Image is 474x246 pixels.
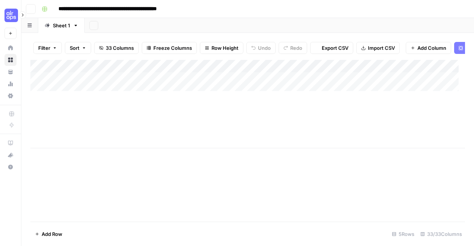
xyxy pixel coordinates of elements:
span: Export CSV [322,44,348,52]
button: Import CSV [356,42,400,54]
a: Usage [4,78,16,90]
span: Import CSV [368,44,395,52]
span: Add Column [417,44,446,52]
button: 33 Columns [94,42,139,54]
div: What's new? [5,149,16,161]
span: Row Height [211,44,238,52]
span: Sort [70,44,79,52]
button: Freeze Columns [142,42,197,54]
button: Sort [65,42,91,54]
div: 33/33 Columns [417,228,465,240]
button: Add Row [30,228,67,240]
span: Freeze Columns [153,44,192,52]
span: Add Row [42,230,62,238]
span: Undo [258,44,271,52]
button: What's new? [4,149,16,161]
button: Filter [33,42,62,54]
button: Workspace: Cohort 4 [4,6,16,25]
button: Export CSV [310,42,353,54]
a: Sheet 1 [38,18,85,33]
button: Redo [279,42,307,54]
span: 33 Columns [106,44,134,52]
div: 5 Rows [389,228,417,240]
img: Cohort 4 Logo [4,9,18,22]
div: Sheet 1 [53,22,70,29]
button: Add Column [406,42,451,54]
a: Your Data [4,66,16,78]
a: Browse [4,54,16,66]
button: Undo [246,42,276,54]
a: Settings [4,90,16,102]
a: Home [4,42,16,54]
span: Filter [38,44,50,52]
span: Redo [290,44,302,52]
button: Help + Support [4,161,16,173]
a: AirOps Academy [4,137,16,149]
button: Row Height [200,42,243,54]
